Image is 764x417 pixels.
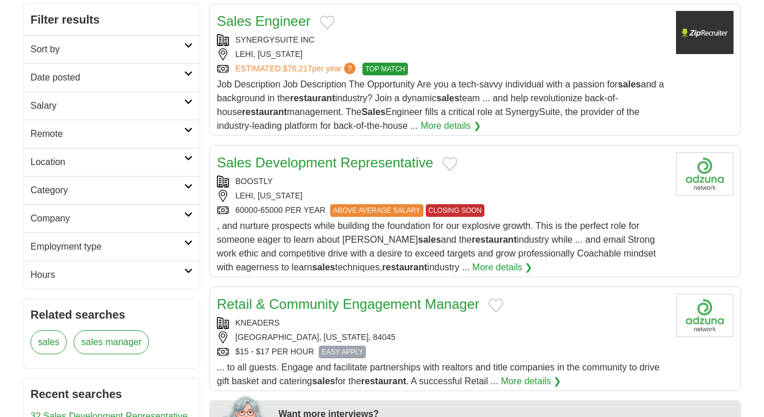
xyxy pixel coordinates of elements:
[30,212,184,225] h2: Company
[217,204,667,217] div: 60000-65000 PER YEAR
[618,79,641,89] strong: sales
[24,232,200,261] a: Employment type
[442,157,457,171] button: Add to favorite jobs
[24,91,200,120] a: Salary
[426,204,485,217] span: CLOSING SOON
[24,204,200,232] a: Company
[362,63,408,75] span: TOP MATCH
[30,155,184,169] h2: Location
[30,385,193,403] h2: Recent searches
[30,71,184,85] h2: Date posted
[217,175,667,188] div: BOOSTLY
[24,120,200,148] a: Remote
[217,79,664,131] span: Job Description Job Description The Opportunity Are you a tech-savvy individual with a passion fo...
[472,261,533,274] a: More details ❯
[344,63,356,74] span: ?
[437,93,460,103] strong: sales
[217,13,311,29] a: Sales Engineer
[235,63,358,75] a: ESTIMATED:$76,217per year?
[24,63,200,91] a: Date posted
[30,127,184,141] h2: Remote
[676,294,734,337] img: Kneaders Bakery & Cafe logo
[217,331,667,343] div: [GEOGRAPHIC_DATA], [US_STATE], 84045
[24,35,200,63] a: Sort by
[320,16,335,29] button: Add to favorite jobs
[676,11,734,54] img: Company logo
[319,346,366,358] span: EASY APPLY
[676,152,734,196] img: Company logo
[418,235,441,244] strong: sales
[472,235,517,244] strong: restaurant
[488,299,503,312] button: Add to favorite jobs
[312,376,335,386] strong: sales
[382,262,427,272] strong: restaurant
[217,362,659,386] span: ... to all guests. Engage and facilitate partnerships with realtors and title companies in the co...
[30,268,184,282] h2: Hours
[217,48,667,60] div: LEHI, [US_STATE]
[217,221,656,272] span: , and nurture prospects while building the foundation for our explosive growth. This is the perfe...
[217,190,667,202] div: LEHI, [US_STATE]
[283,64,312,73] span: $76,217
[30,306,193,323] h2: Related searches
[217,346,667,358] div: $15 - $17 PER HOUR
[361,376,406,386] strong: restaurant
[421,119,481,133] a: More details ❯
[24,176,200,204] a: Category
[30,240,184,254] h2: Employment type
[217,34,667,46] div: SYNERGYSUITE INC
[312,262,335,272] strong: sales
[30,330,67,354] a: sales
[24,261,200,289] a: Hours
[30,183,184,197] h2: Category
[235,318,280,327] a: KNEADERS
[24,148,200,176] a: Location
[361,107,385,117] strong: Sales
[217,155,433,170] a: Sales Development Representative
[501,374,561,388] a: More details ❯
[330,204,423,217] span: ABOVE AVERAGE SALARY
[217,296,479,312] a: Retail & Community Engagement Manager
[30,43,184,56] h2: Sort by
[24,4,200,35] h2: Filter results
[290,93,335,103] strong: restaurant
[30,99,184,113] h2: Salary
[242,107,287,117] strong: restaurant
[74,330,149,354] a: sales manager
